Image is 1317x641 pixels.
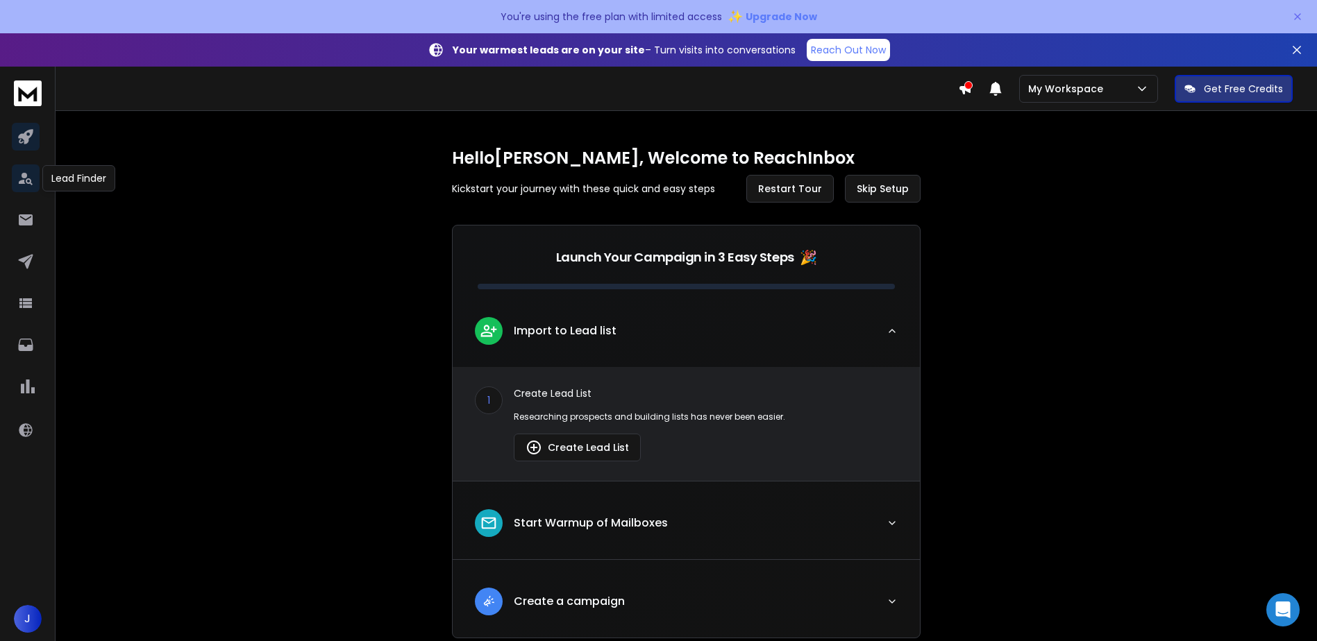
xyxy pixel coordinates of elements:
[480,514,498,532] img: lead
[857,182,909,196] span: Skip Setup
[526,439,542,456] img: lead
[800,248,817,267] span: 🎉
[746,175,834,203] button: Restart Tour
[807,39,890,61] a: Reach Out Now
[501,10,722,24] p: You're using the free plan with limited access
[14,80,42,106] img: logo
[475,386,503,414] div: 1
[480,322,498,339] img: lead
[452,147,921,169] h1: Hello [PERSON_NAME] , Welcome to ReachInbox
[514,515,668,531] p: Start Warmup of Mailboxes
[14,605,42,633] button: J
[514,323,616,339] p: Import to Lead list
[452,182,715,196] p: Kickstart your journey with these quick and easy steps
[453,43,645,57] strong: Your warmest leads are on your site
[746,10,817,24] span: Upgrade Now
[728,3,817,31] button: ✨Upgrade Now
[1175,75,1293,103] button: Get Free Credits
[514,593,625,610] p: Create a campaign
[728,7,743,26] span: ✨
[514,386,898,400] p: Create Lead List
[845,175,921,203] button: Skip Setup
[556,248,794,267] p: Launch Your Campaign in 3 Easy Steps
[453,498,920,559] button: leadStart Warmup of Mailboxes
[453,43,796,57] p: – Turn visits into conversations
[1266,593,1300,626] div: Open Intercom Messenger
[1028,82,1109,96] p: My Workspace
[811,43,886,57] p: Reach Out Now
[453,576,920,638] button: leadCreate a campaign
[1204,82,1283,96] p: Get Free Credits
[514,434,641,461] button: Create Lead List
[514,411,898,422] p: Researching prospects and building lists has never been easier.
[480,592,498,610] img: lead
[42,165,115,191] div: Lead Finder
[453,306,920,367] button: leadImport to Lead list
[453,367,920,481] div: leadImport to Lead list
